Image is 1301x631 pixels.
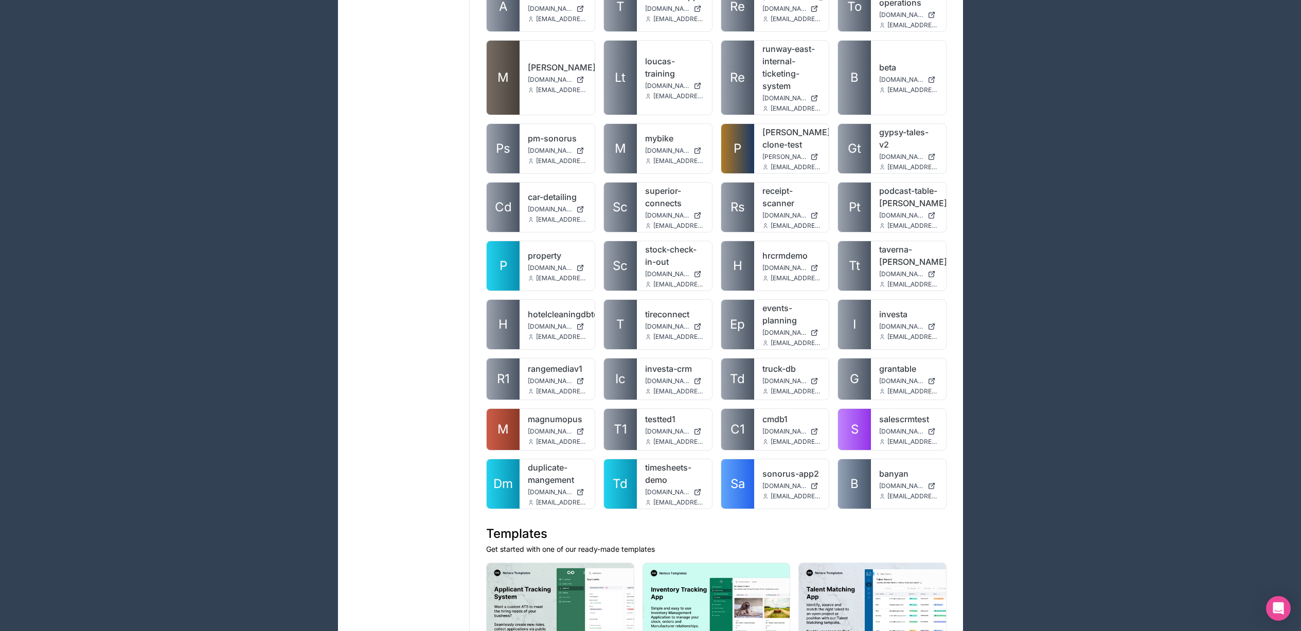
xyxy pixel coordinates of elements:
[762,363,821,375] a: truck-db
[500,258,507,274] span: P
[734,140,741,157] span: P
[616,316,625,333] span: T
[879,363,938,375] a: grantable
[645,308,704,320] a: tireconnect
[771,222,821,230] span: [EMAIL_ADDRESS][DOMAIN_NAME]
[645,5,704,13] a: [DOMAIN_NAME]
[762,427,807,436] span: [DOMAIN_NAME]
[536,498,586,507] span: [EMAIL_ADDRESS][DOMAIN_NAME]
[645,427,689,436] span: [DOMAIN_NAME]
[721,459,754,509] a: Sa
[721,41,754,115] a: Re
[762,153,807,161] span: [PERSON_NAME][DOMAIN_NAME]
[498,316,508,333] span: H
[528,413,586,425] a: magnumopus
[762,467,821,480] a: sonorus-app2
[879,308,938,320] a: investa
[536,333,586,341] span: [EMAIL_ADDRESS][DOMAIN_NAME]
[528,322,572,331] span: [DOMAIN_NAME]
[653,333,704,341] span: [EMAIL_ADDRESS][DOMAIN_NAME]
[645,413,704,425] a: testted1
[879,427,923,436] span: [DOMAIN_NAME]
[653,387,704,395] span: [EMAIL_ADDRESS][DOMAIN_NAME]
[645,55,704,80] a: loucas-training
[762,482,807,490] span: [DOMAIN_NAME]
[762,94,807,102] span: [DOMAIN_NAME]
[614,421,627,438] span: T1
[730,316,745,333] span: Ep
[762,5,807,13] span: [DOMAIN_NAME]
[879,185,938,209] a: podcast-table-[PERSON_NAME]
[838,183,871,232] a: Pt
[762,329,821,337] a: [DOMAIN_NAME]
[733,258,742,274] span: H
[721,124,754,173] a: P
[528,76,572,84] span: [DOMAIN_NAME]
[879,211,923,220] span: [DOMAIN_NAME][PERSON_NAME]
[887,387,938,395] span: [EMAIL_ADDRESS][DOMAIN_NAME]
[528,76,586,84] a: [DOMAIN_NAME]
[645,82,689,90] span: [DOMAIN_NAME]
[721,358,754,400] a: Td
[615,69,626,86] span: Lt
[838,300,871,349] a: I
[762,264,807,272] span: [DOMAIN_NAME]
[762,377,821,385] a: [DOMAIN_NAME]
[536,86,586,94] span: [EMAIL_ADDRESS][DOMAIN_NAME]
[771,339,821,347] span: [EMAIL_ADDRESS][DOMAIN_NAME]
[645,377,704,385] a: [DOMAIN_NAME]
[497,421,509,438] span: M
[879,467,938,480] a: banyan
[730,476,745,492] span: Sa
[838,241,871,291] a: Tt
[879,482,923,490] span: [DOMAIN_NAME]
[497,371,510,387] span: R1
[771,387,821,395] span: [EMAIL_ADDRESS][DOMAIN_NAME]
[528,488,572,496] span: [DOMAIN_NAME]
[645,243,704,268] a: stock-check-in-out
[528,191,586,203] a: car-detailing
[762,211,821,220] a: [DOMAIN_NAME]
[487,241,520,291] a: P
[771,492,821,500] span: [EMAIL_ADDRESS][DOMAIN_NAME]
[528,322,586,331] a: [DOMAIN_NAME]
[879,11,923,19] span: [DOMAIN_NAME]
[528,427,572,436] span: [DOMAIN_NAME]
[721,183,754,232] a: Rs
[645,185,704,209] a: superior-connects
[653,280,704,289] span: [EMAIL_ADDRESS][DOMAIN_NAME]
[645,322,689,331] span: [DOMAIN_NAME]
[487,124,520,173] a: Ps
[771,163,821,171] span: [EMAIL_ADDRESS][DOMAIN_NAME]
[721,300,754,349] a: Ep
[849,258,860,274] span: Tt
[850,371,859,387] span: G
[762,482,821,490] a: [DOMAIN_NAME]
[762,264,821,272] a: [DOMAIN_NAME]
[879,377,938,385] a: [DOMAIN_NAME]
[887,280,938,289] span: [EMAIL_ADDRESS][DOMAIN_NAME]
[838,358,871,400] a: G
[487,459,520,509] a: Dm
[536,15,586,23] span: [EMAIL_ADDRESS][DOMAIN_NAME]
[838,124,871,173] a: Gt
[887,438,938,446] span: [EMAIL_ADDRESS][DOMAIN_NAME]
[730,371,745,387] span: Td
[653,438,704,446] span: [EMAIL_ADDRESS][DOMAIN_NAME]
[762,377,807,385] span: [DOMAIN_NAME]
[879,270,938,278] a: [DOMAIN_NAME][PERSON_NAME]
[848,140,861,157] span: Gt
[721,409,754,450] a: C1
[496,140,510,157] span: Ps
[528,461,586,486] a: duplicate-mangement
[645,488,704,496] a: [DOMAIN_NAME]
[850,69,859,86] span: B
[879,322,938,331] a: [DOMAIN_NAME]
[762,329,807,337] span: [DOMAIN_NAME]
[528,363,586,375] a: rangemediav1
[653,222,704,230] span: [EMAIL_ADDRESS][DOMAIN_NAME]
[613,258,628,274] span: Sc
[887,21,938,29] span: [EMAIL_ADDRESS][DOMAIN_NAME]
[730,69,745,86] span: Re
[879,76,938,84] a: [DOMAIN_NAME]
